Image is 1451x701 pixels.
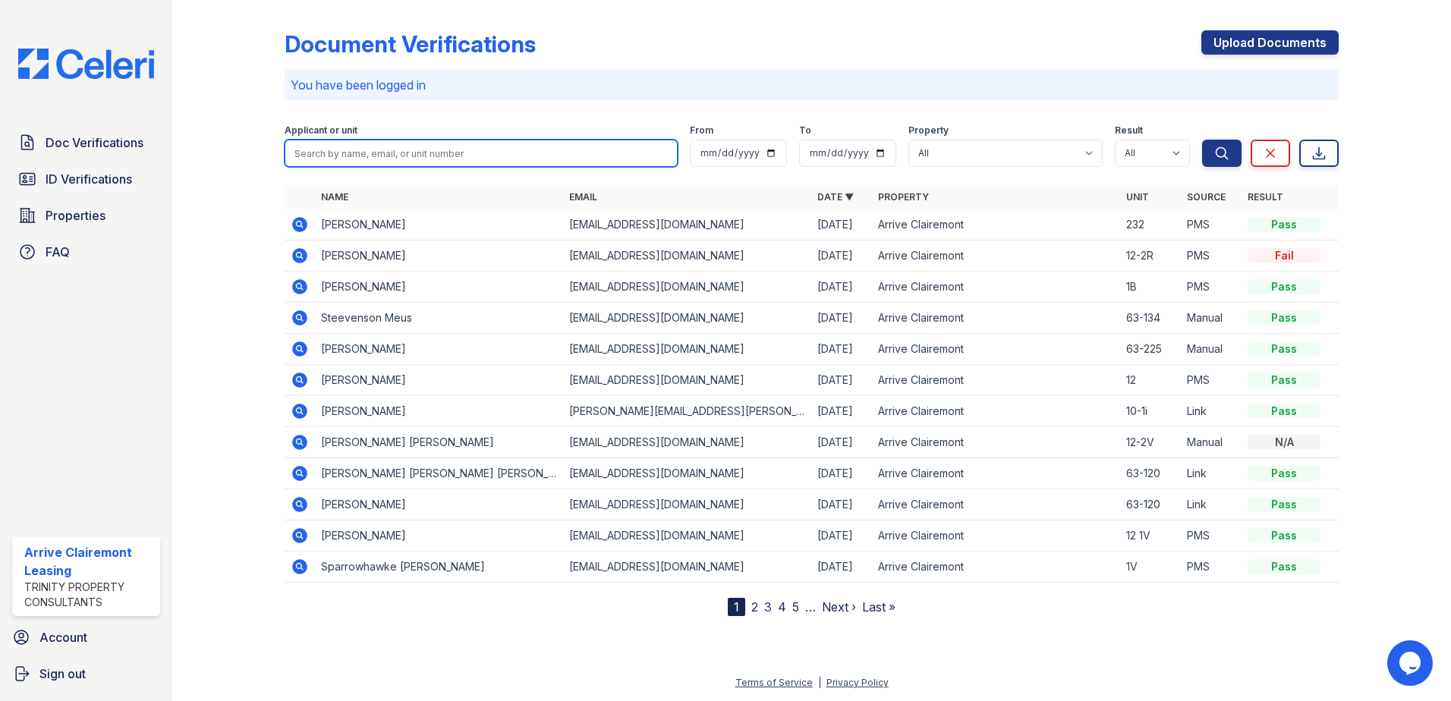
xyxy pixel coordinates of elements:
a: Name [321,191,348,203]
a: Last » [862,599,895,615]
td: [PERSON_NAME] [315,240,563,272]
td: Steevenson Meus [315,303,563,334]
td: [DATE] [811,552,872,583]
input: Search by name, email, or unit number [285,140,678,167]
td: [EMAIL_ADDRESS][DOMAIN_NAME] [563,272,811,303]
a: Account [6,622,166,652]
a: 2 [751,599,758,615]
td: PMS [1181,365,1242,396]
img: CE_Logo_Blue-a8612792a0a2168367f1c8372b55b34899dd931a85d93a1a3d3e32e68fde9ad4.png [6,49,166,79]
td: Arrive Clairemont [872,520,1120,552]
div: 1 [728,598,745,616]
td: 10-1i [1120,396,1181,427]
a: Next › [822,599,856,615]
td: PMS [1181,272,1242,303]
td: [DATE] [811,396,872,427]
div: Fail [1248,248,1320,263]
span: … [805,598,816,616]
td: [EMAIL_ADDRESS][DOMAIN_NAME] [563,427,811,458]
td: PMS [1181,240,1242,272]
td: [EMAIL_ADDRESS][DOMAIN_NAME] [563,489,811,520]
td: [EMAIL_ADDRESS][DOMAIN_NAME] [563,303,811,334]
label: To [799,124,811,137]
td: [DATE] [811,458,872,489]
span: Doc Verifications [46,134,143,152]
td: PMS [1181,209,1242,240]
span: ID Verifications [46,170,132,188]
label: Property [908,124,949,137]
div: Pass [1248,279,1320,294]
label: Applicant or unit [285,124,357,137]
span: Properties [46,206,105,225]
td: Arrive Clairemont [872,240,1120,272]
td: Arrive Clairemont [872,272,1120,303]
td: 63-120 [1120,489,1181,520]
a: Property [878,191,929,203]
td: [DATE] [811,303,872,334]
td: Arrive Clairemont [872,303,1120,334]
td: [PERSON_NAME] [315,334,563,365]
td: Arrive Clairemont [872,334,1120,365]
td: [EMAIL_ADDRESS][DOMAIN_NAME] [563,520,811,552]
div: Pass [1248,528,1320,543]
a: Privacy Policy [826,677,889,688]
td: Arrive Clairemont [872,552,1120,583]
td: [PERSON_NAME][EMAIL_ADDRESS][PERSON_NAME][DOMAIN_NAME] [563,396,811,427]
a: Upload Documents [1201,30,1339,55]
a: 3 [764,599,772,615]
td: [DATE] [811,520,872,552]
div: Pass [1248,310,1320,325]
td: Arrive Clairemont [872,458,1120,489]
td: [PERSON_NAME] [315,396,563,427]
td: 12-2V [1120,427,1181,458]
td: Arrive Clairemont [872,396,1120,427]
a: Properties [12,200,160,231]
td: [DATE] [811,365,872,396]
td: 12 1V [1120,520,1181,552]
div: N/A [1248,435,1320,450]
td: [EMAIL_ADDRESS][DOMAIN_NAME] [563,365,811,396]
td: Link [1181,489,1242,520]
div: | [818,677,821,688]
div: Pass [1248,341,1320,357]
td: 232 [1120,209,1181,240]
td: 63-120 [1120,458,1181,489]
span: FAQ [46,243,70,261]
a: Unit [1126,191,1149,203]
td: [PERSON_NAME] [315,365,563,396]
td: [DATE] [811,489,872,520]
td: Manual [1181,427,1242,458]
td: [PERSON_NAME] [315,489,563,520]
td: [PERSON_NAME] [315,272,563,303]
td: [PERSON_NAME] [PERSON_NAME] [PERSON_NAME] [315,458,563,489]
td: [EMAIL_ADDRESS][DOMAIN_NAME] [563,240,811,272]
td: Arrive Clairemont [872,427,1120,458]
p: You have been logged in [291,76,1333,94]
button: Sign out [6,659,166,689]
span: Sign out [39,665,86,683]
span: Account [39,628,87,646]
td: 63-225 [1120,334,1181,365]
div: Document Verifications [285,30,536,58]
td: [EMAIL_ADDRESS][DOMAIN_NAME] [563,458,811,489]
td: 63-134 [1120,303,1181,334]
td: Link [1181,458,1242,489]
td: 1B [1120,272,1181,303]
div: Pass [1248,559,1320,574]
iframe: chat widget [1387,640,1436,686]
td: 12 [1120,365,1181,396]
div: Arrive Clairemont Leasing [24,543,154,580]
a: 5 [792,599,799,615]
td: 12-2R [1120,240,1181,272]
a: Email [569,191,597,203]
td: [PERSON_NAME] [315,520,563,552]
td: [PERSON_NAME] [315,209,563,240]
a: Terms of Service [735,677,813,688]
a: ID Verifications [12,164,160,194]
td: [PERSON_NAME] [PERSON_NAME] [315,427,563,458]
td: [DATE] [811,427,872,458]
a: 4 [778,599,786,615]
td: [EMAIL_ADDRESS][DOMAIN_NAME] [563,552,811,583]
a: Doc Verifications [12,127,160,158]
td: Arrive Clairemont [872,489,1120,520]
